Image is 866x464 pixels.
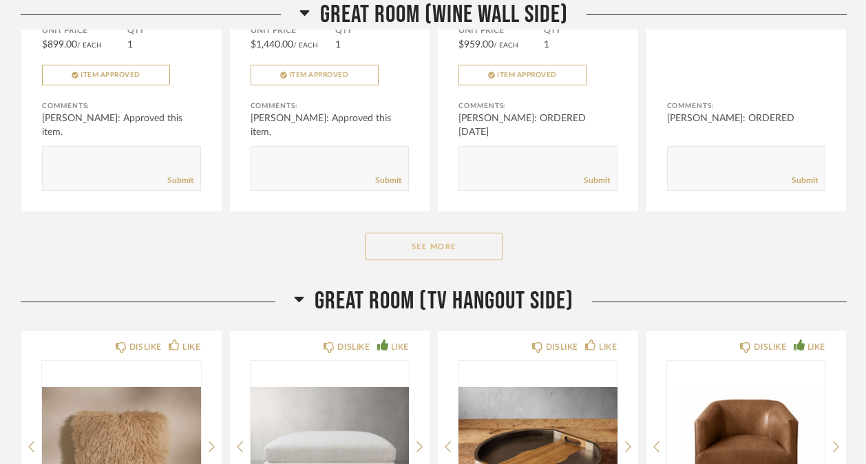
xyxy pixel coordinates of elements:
[599,340,617,354] div: LIKE
[289,72,349,78] span: Item Approved
[375,175,401,187] a: Submit
[458,65,587,85] button: Item Approved
[807,340,825,354] div: LIKE
[458,40,494,50] span: $959.00
[391,340,409,354] div: LIKE
[337,340,370,354] div: DISLIKE
[792,175,818,187] a: Submit
[458,99,617,113] div: Comments:
[251,112,410,139] div: [PERSON_NAME]: Approved this item.
[127,40,133,50] span: 1
[458,25,544,36] span: Unit Price
[335,40,341,50] span: 1
[544,25,617,36] span: QTY
[42,112,201,139] div: [PERSON_NAME]: Approved this item.
[42,99,201,113] div: Comments:
[754,340,786,354] div: DISLIKE
[251,40,293,50] span: $1,440.00
[77,42,102,49] span: / Each
[293,42,318,49] span: / Each
[81,72,140,78] span: Item Approved
[127,25,201,36] span: QTY
[167,175,193,187] a: Submit
[335,25,409,36] span: QTY
[497,72,557,78] span: Item Approved
[182,340,200,354] div: LIKE
[129,340,162,354] div: DISLIKE
[584,175,610,187] a: Submit
[251,25,336,36] span: Unit Price
[544,40,549,50] span: 1
[667,99,826,113] div: Comments:
[251,99,410,113] div: Comments:
[42,65,170,85] button: Item Approved
[42,25,127,36] span: Unit Price
[365,233,503,260] button: See More
[458,112,617,139] div: [PERSON_NAME]: ORDERED [DATE]
[546,340,578,354] div: DISLIKE
[315,286,573,316] span: Great Room (TV hangout side)
[251,65,379,85] button: Item Approved
[494,42,518,49] span: / Each
[667,112,826,125] div: [PERSON_NAME]: ORDERED
[42,40,77,50] span: $899.00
